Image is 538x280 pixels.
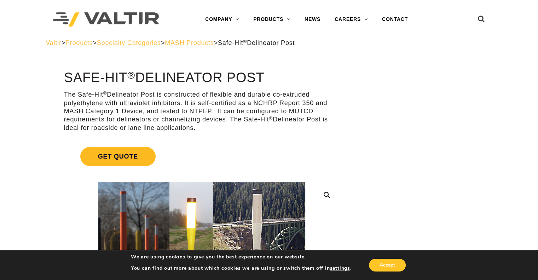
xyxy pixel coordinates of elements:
[218,39,295,46] span: Safe-Hit Delineator Post
[198,12,246,27] a: COMPANY
[131,265,352,272] p: You can find out more about which cookies we are using or switch them off in .
[80,147,156,166] span: Get Quote
[46,39,61,46] a: Valtir
[375,12,415,27] a: CONTACT
[97,39,161,46] a: Specialty Categories
[246,12,297,27] a: PRODUCTS
[165,39,214,46] a: MASH Products
[243,39,247,44] sup: ®
[65,39,93,46] a: Products
[64,138,340,175] a: Get Quote
[369,259,406,272] button: Accept
[127,69,135,81] sup: ®
[64,70,340,85] h1: Safe-Hit Delineator Post
[46,39,492,47] div: > > > >
[330,265,350,272] button: settings
[297,12,328,27] a: NEWS
[328,12,375,27] a: CAREERS
[64,91,340,132] p: The Safe-Hit Delineator Post is constructed of flexible and durable co-extruded polyethylene with...
[103,91,107,96] sup: ®
[53,12,159,27] img: Valtir
[131,254,352,260] p: We are using cookies to give you the best experience on our website.
[269,116,273,121] sup: ®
